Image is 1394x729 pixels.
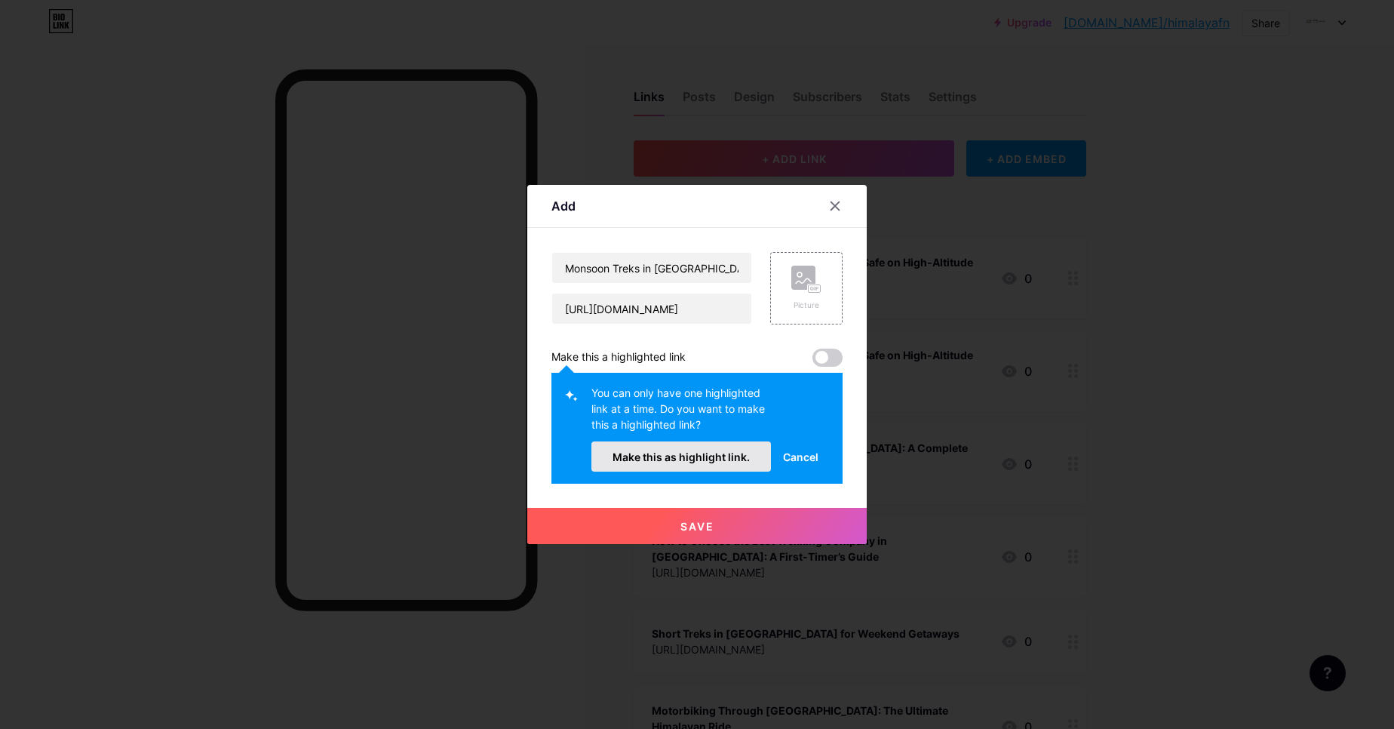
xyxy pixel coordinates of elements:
div: Make this a highlighted link [551,349,686,367]
div: Add [551,197,576,215]
span: Cancel [783,449,818,465]
div: You can only have one highlighted link at a time. Do you want to make this a highlighted link? [591,385,771,441]
input: Title [552,253,751,283]
button: Make this as highlight link. [591,441,771,472]
button: Save [527,508,867,544]
button: Cancel [771,441,831,472]
span: Save [680,520,714,533]
div: Picture [791,300,821,311]
input: URL [552,294,751,324]
span: Make this as highlight link. [613,451,750,463]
